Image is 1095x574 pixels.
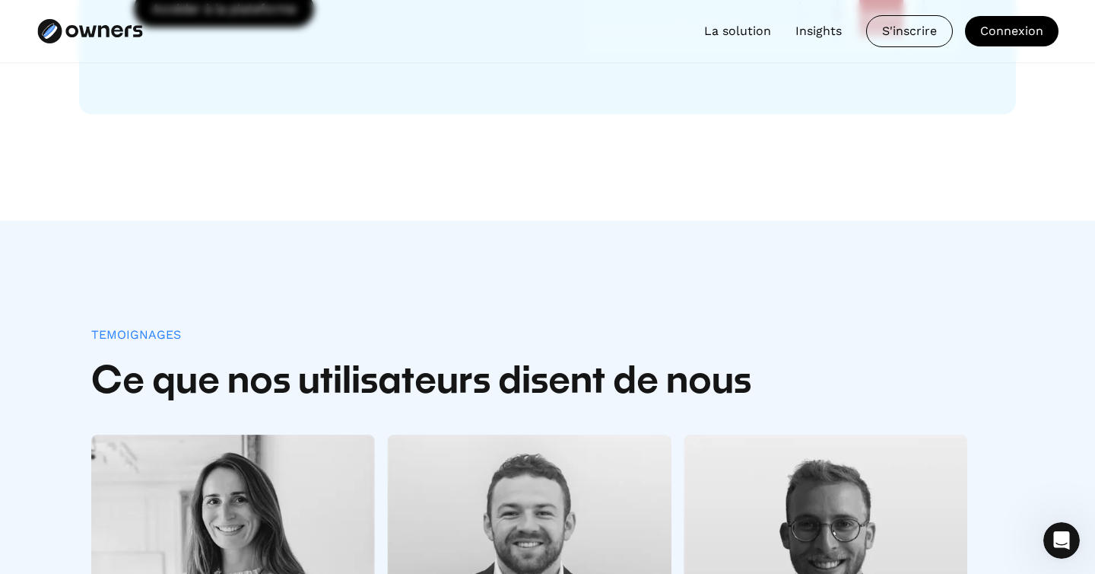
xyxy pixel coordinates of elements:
div: Temoignages [91,327,181,342]
a: Insights [795,22,842,40]
div: S'inscrire [867,16,952,46]
iframe: Intercom live chat [1043,522,1080,559]
a: La solution [704,22,771,40]
h2: Ce que nos utilisateurs disent de nous [91,361,1004,405]
a: S'inscrire [866,15,953,47]
a: Connexion [965,16,1058,46]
